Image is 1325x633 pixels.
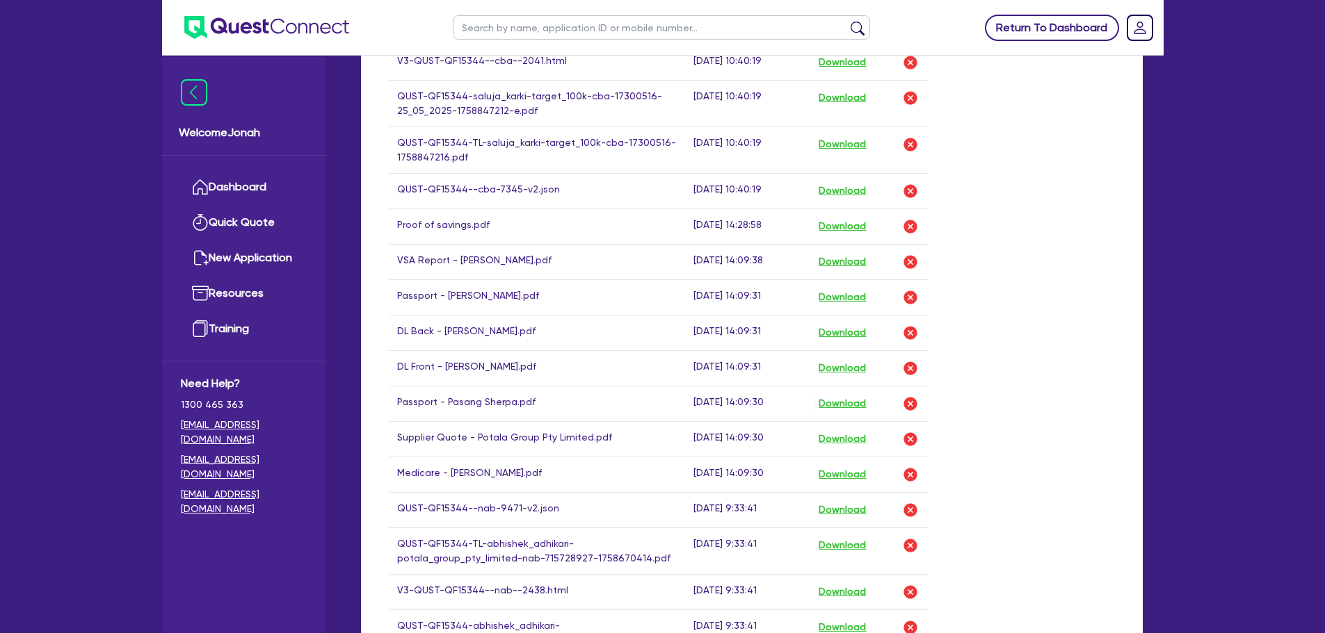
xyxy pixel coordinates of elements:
[902,431,919,447] img: delete-icon
[389,173,686,208] td: QUST-QF15344--cba-7345-v2.json
[818,288,867,306] button: Download
[902,360,919,377] img: delete-icon
[685,350,810,386] td: [DATE] 14:09:31
[902,584,919,600] img: delete-icon
[192,285,209,302] img: resources
[192,214,209,231] img: quick-quote
[181,487,307,516] a: [EMAIL_ADDRESS][DOMAIN_NAME]
[453,15,870,40] input: Search by name, application ID or mobile number...
[685,208,810,244] td: [DATE] 14:28:58
[685,80,810,126] td: [DATE] 10:40:19
[179,124,309,141] span: Welcome Jonah
[818,466,867,484] button: Download
[902,466,919,483] img: delete-icon
[685,315,810,350] td: [DATE] 14:09:31
[184,16,349,39] img: quest-connect-logo-blue
[389,126,686,173] td: QUST-QF15344-TL-saluja_karki-target_100k-cba-17300516-1758847216.pdf
[389,208,686,244] td: Proof of savings.pdf
[192,320,209,337] img: training
[181,418,307,447] a: [EMAIL_ADDRESS][DOMAIN_NAME]
[389,44,686,80] td: V3-QUST-QF15344--cba--2041.html
[181,397,307,412] span: 1300 465 363
[902,54,919,71] img: delete-icon
[389,80,686,126] td: QUST-QF15344-saluja_karki-target_100k-cba-17300516-25_05_2025-1758847212-e.pdf
[389,574,686,609] td: V3-QUST-QF15344--nab--2438.html
[818,501,867,519] button: Download
[685,527,810,574] td: [DATE] 9:33:41
[818,359,867,377] button: Download
[181,240,307,276] a: New Application
[902,90,919,106] img: delete-icon
[685,492,810,527] td: [DATE] 9:33:41
[389,421,686,457] td: Supplier Quote - Potala Group Pty Limited.pdf
[902,324,919,341] img: delete-icon
[389,279,686,315] td: Passport - [PERSON_NAME].pdf
[818,182,867,200] button: Download
[389,457,686,492] td: Medicare - [PERSON_NAME].pdf
[818,253,867,271] button: Download
[389,350,686,386] td: DL Front - [PERSON_NAME].pdf
[181,170,307,205] a: Dashboard
[818,536,867,554] button: Download
[192,249,209,266] img: new-application
[685,44,810,80] td: [DATE] 10:40:19
[902,537,919,554] img: delete-icon
[181,311,307,347] a: Training
[902,136,919,153] img: delete-icon
[685,457,810,492] td: [DATE] 14:09:30
[685,421,810,457] td: [DATE] 14:09:30
[818,430,867,448] button: Download
[902,502,919,518] img: delete-icon
[818,324,867,342] button: Download
[685,574,810,609] td: [DATE] 9:33:41
[685,279,810,315] td: [DATE] 14:09:31
[389,386,686,421] td: Passport - Pasang Sherpa.pdf
[389,244,686,279] td: VSA Report - [PERSON_NAME].pdf
[902,289,919,306] img: delete-icon
[902,218,919,235] img: delete-icon
[818,135,867,154] button: Download
[389,527,686,574] td: QUST-QF15344-TL-abhishek_adhikari-potala_group_pty_limited-nab-715728927-1758670414.pdf
[389,492,686,527] td: QUST-QF15344--nab-9471-v2.json
[818,89,867,107] button: Download
[685,386,810,421] td: [DATE] 14:09:30
[181,79,207,106] img: icon-menu-close
[902,395,919,412] img: delete-icon
[181,375,307,392] span: Need Help?
[685,244,810,279] td: [DATE] 14:09:38
[181,452,307,482] a: [EMAIL_ADDRESS][DOMAIN_NAME]
[818,583,867,601] button: Download
[685,173,810,208] td: [DATE] 10:40:19
[902,183,919,199] img: delete-icon
[818,54,867,72] button: Download
[389,315,686,350] td: DL Back - [PERSON_NAME].pdf
[181,205,307,240] a: Quick Quote
[902,254,919,270] img: delete-icon
[181,276,307,311] a: Resources
[985,15,1119,41] a: Return To Dashboard
[685,126,810,173] td: [DATE] 10:40:19
[1122,10,1158,46] a: Dropdown toggle
[818,395,867,413] button: Download
[818,217,867,236] button: Download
